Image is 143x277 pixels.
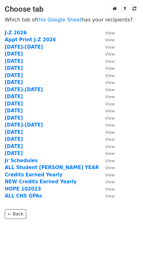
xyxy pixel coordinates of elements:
a: View [99,101,115,107]
small: View [105,38,115,42]
small: View [105,94,115,99]
a: NEW Credits Earned Yearly [5,179,77,185]
a: ALL Student [PERSON_NAME] YEAR [5,165,99,170]
h3: Choose tab [5,5,138,14]
a: View [99,65,115,71]
small: View [105,187,115,192]
a: [DATE] [5,51,23,57]
a: View [99,115,115,121]
a: View [99,144,115,149]
a: this Google Sheet [37,17,82,23]
small: View [105,130,115,135]
a: [DATE] [5,73,23,78]
small: View [105,144,115,149]
a: [DATE] [5,150,23,156]
a: HOPE 102023 [5,186,41,192]
small: View [105,194,115,198]
a: [DATE] [5,129,23,135]
a: [DATE] [5,58,23,64]
small: View [105,102,115,106]
a: View [99,193,115,199]
a: [DATE] [5,94,23,99]
a: J-Z 2026 [5,30,27,36]
a: [DATE] [5,101,23,107]
a: [DATE] [5,80,23,85]
a: [DATE] [5,115,23,121]
a: View [99,37,115,43]
small: View [105,52,115,56]
a: View [99,172,115,178]
small: View [105,158,115,163]
a: [DATE]-[DATE] [5,87,43,92]
a: View [99,44,115,50]
a: View [99,165,115,170]
a: View [99,94,115,99]
small: View [105,109,115,113]
a: View [99,136,115,142]
iframe: Chat Widget [111,247,143,277]
a: View [99,179,115,185]
a: [DATE] [5,136,23,142]
a: [DATE] [5,108,23,114]
small: View [105,31,115,35]
a: View [99,108,115,114]
small: View [105,180,115,184]
a: View [99,122,115,128]
small: View [105,116,115,121]
a: View [99,80,115,85]
a: [DATE]-[DATE] [5,122,43,128]
a: View [99,51,115,57]
small: View [105,151,115,156]
a: ← Back [5,209,26,219]
a: View [99,129,115,135]
a: [DATE] [5,65,23,71]
a: Jr Schedules [5,158,38,163]
a: Credits Earned Yearly [5,172,62,178]
a: ALL CHS GPAs [5,193,42,199]
a: [DATE]-[DATE] [5,44,43,50]
small: View [105,80,115,85]
small: View [105,45,115,50]
a: View [99,150,115,156]
p: Which tab of has your recipients? [5,16,138,23]
a: View [99,58,115,64]
small: View [105,73,115,78]
a: View [99,87,115,92]
small: View [105,59,115,64]
a: Appt Print J-Z 2026 [5,37,56,43]
a: View [99,73,115,78]
small: View [105,137,115,142]
a: View [99,186,115,192]
small: View [105,87,115,92]
small: View [105,173,115,177]
a: [DATE] [5,144,23,149]
a: View [99,30,115,36]
a: View [99,158,115,163]
small: View [105,66,115,71]
small: View [105,165,115,170]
